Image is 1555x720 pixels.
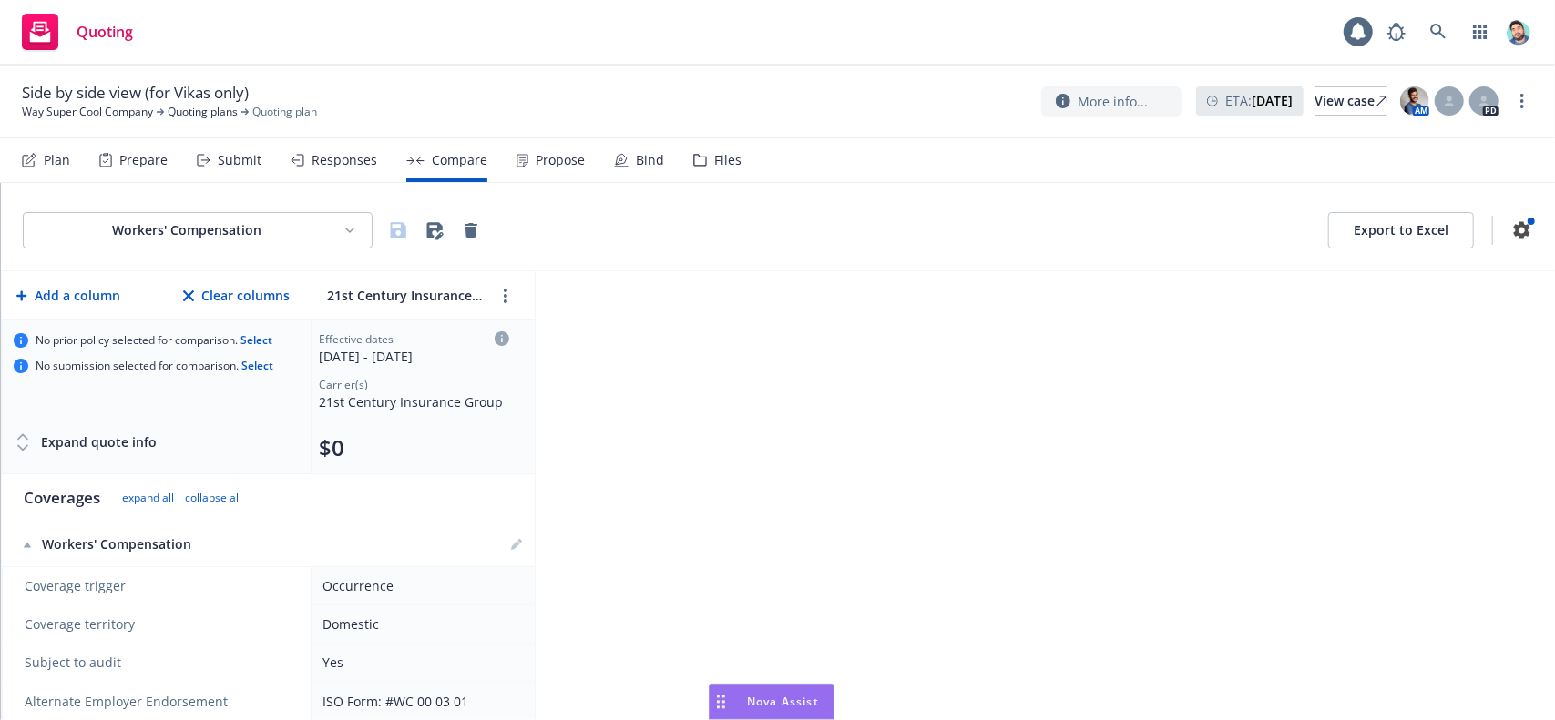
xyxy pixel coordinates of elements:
[22,104,153,120] a: Way Super Cool Company
[1462,14,1499,50] a: Switch app
[319,331,509,347] div: Effective dates
[747,694,819,709] span: Nova Assist
[432,153,487,167] div: Compare
[15,6,140,57] a: Quoting
[38,221,335,239] div: Workers' Compensation
[322,282,487,309] input: 21st Century Insurance Group
[536,153,585,167] div: Propose
[168,104,238,120] a: Quoting plans
[1511,90,1533,112] a: more
[1252,92,1293,109] strong: [DATE]
[312,153,377,167] div: Responses
[319,331,509,366] div: Click to edit column carrier quote details
[1078,92,1148,111] span: More info...
[322,614,517,634] div: Domestic
[1420,14,1457,50] a: Search
[319,347,509,366] div: [DATE] - [DATE]
[13,278,124,314] button: Add a column
[714,153,742,167] div: Files
[1328,212,1474,248] button: Export to Excel
[319,392,509,411] div: 21st Century Insurance Group
[252,104,317,120] span: Quoting plan
[495,285,517,307] a: more
[506,533,527,555] a: editPencil
[322,576,517,595] div: Occurrence
[1225,91,1293,110] span: ETA :
[636,153,664,167] div: Bind
[218,153,261,167] div: Submit
[322,653,517,672] div: Yes
[36,359,273,373] span: No submission selected for comparison.
[1378,14,1415,50] a: Report a Bug
[1041,86,1182,117] button: More info...
[709,684,834,720] button: Nova Assist
[44,153,70,167] div: Plan
[25,693,228,711] span: Alternate Employer Endorsement
[1400,86,1429,116] img: photo
[319,433,509,462] div: Total premium (click to edit billing info)
[25,615,292,634] span: Coverage territory
[23,212,373,248] button: Workers' Compensation
[22,82,249,104] span: Side by side view (for Vikas only)
[122,491,174,505] button: expand all
[14,424,157,461] button: Expand quote info
[319,433,344,462] button: $0
[77,25,133,39] span: Quoting
[24,487,100,509] div: Coverages
[24,535,293,553] div: Workers' Compensation
[1315,87,1387,115] div: View case
[322,692,517,711] div: ISO Form: #WC 00 03 01
[319,377,509,392] div: Carrier(s)
[1315,86,1387,116] a: View case
[185,491,241,505] button: collapse all
[710,685,732,719] div: Drag to move
[25,577,292,595] span: Coverage trigger
[1504,17,1533,46] img: photo
[36,333,272,348] span: No prior policy selected for comparison.
[179,278,293,314] button: Clear columns
[119,153,168,167] div: Prepare
[25,654,292,672] span: Subject to audit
